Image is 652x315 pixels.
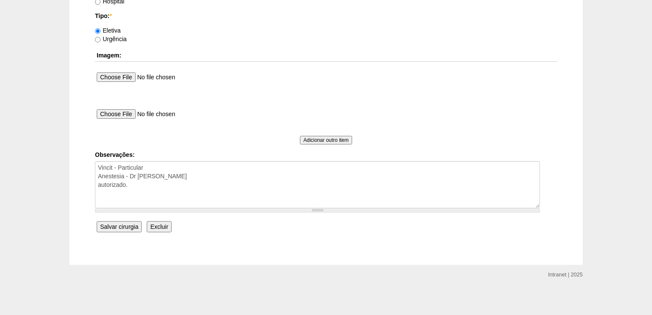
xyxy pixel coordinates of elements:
input: Excluir [147,221,172,232]
span: Este campo é obrigatório. [110,12,112,19]
input: Eletiva [95,28,101,34]
input: Salvar cirurgia [97,221,142,232]
textarea: Vincit - Particular Anestesia - Dr [PERSON_NAME] autorizado. [95,161,540,208]
label: Eletiva [95,27,121,34]
div: Intranet | 2025 [548,270,583,279]
label: Urgência [95,36,127,42]
label: Tipo: [95,12,557,20]
input: Urgência [95,37,101,42]
input: Adicionar outro item [300,136,352,144]
label: Observações: [95,150,557,159]
th: Imagem: [95,49,557,62]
